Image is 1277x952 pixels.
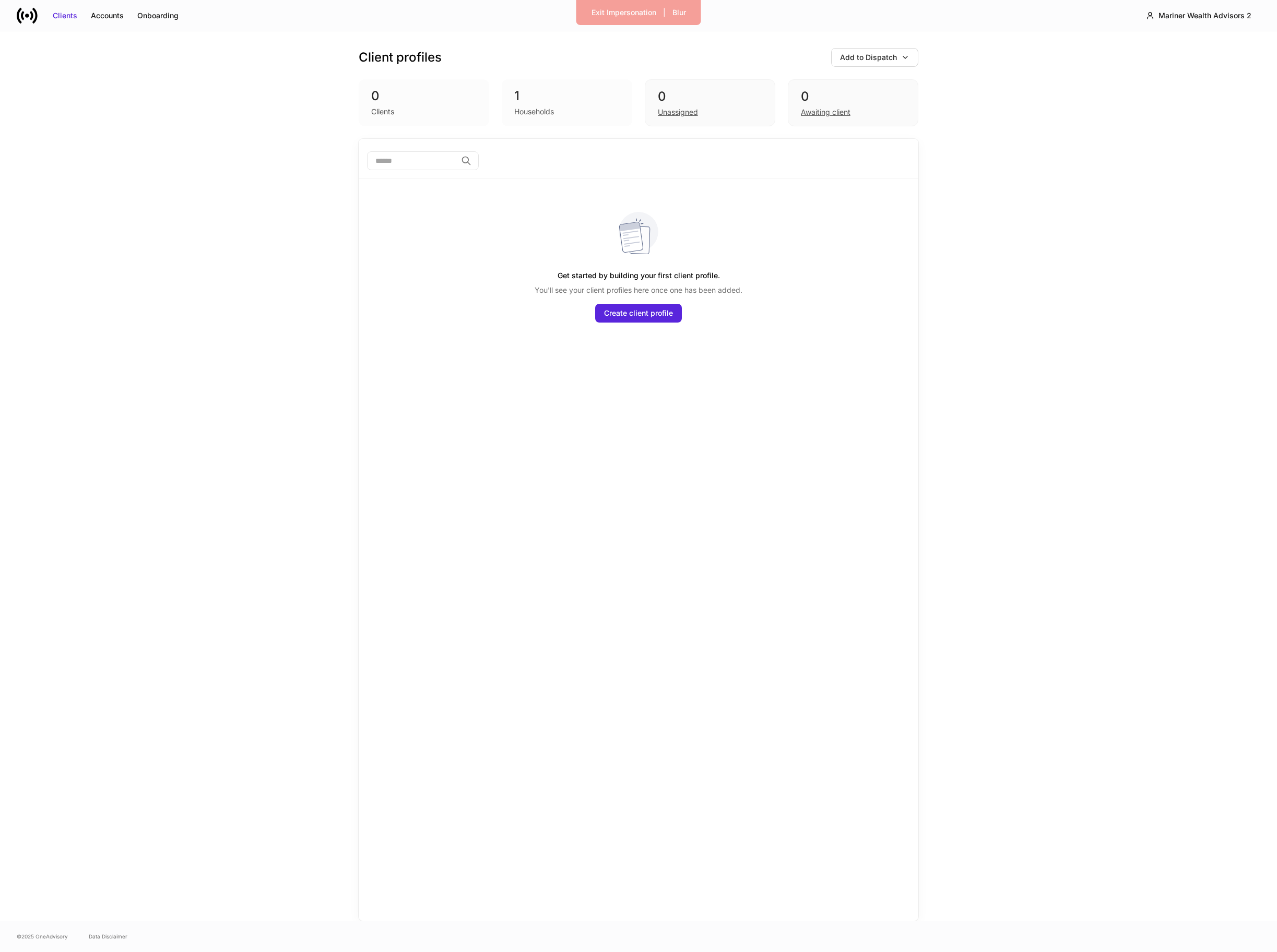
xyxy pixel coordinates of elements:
[91,10,124,21] div: Accounts
[801,107,850,117] div: Awaiting client
[592,7,656,18] div: Exit Impersonation
[585,4,663,21] button: Exit Impersonation
[535,285,742,295] p: You'll see your client profiles here once one has been added.
[53,10,77,21] div: Clients
[831,48,918,67] button: Add to Dispatch
[84,7,131,24] button: Accounts
[514,88,620,104] div: 1
[801,88,905,105] div: 0
[371,106,394,117] div: Clients
[514,106,554,117] div: Households
[672,7,686,18] div: Blur
[359,49,442,66] h3: Client profiles
[666,4,693,21] button: Blur
[46,7,84,24] button: Clients
[1137,6,1260,25] button: Mariner Wealth Advisors 2
[595,304,682,323] button: Create client profile
[840,52,897,63] div: Add to Dispatch
[604,308,673,318] div: Create client profile
[1158,10,1251,21] div: Mariner Wealth Advisors 2
[89,932,127,941] a: Data Disclaimer
[17,932,68,941] span: © 2025 OneAdvisory
[658,88,762,105] div: 0
[558,266,720,285] h5: Get started by building your first client profile.
[131,7,185,24] button: Onboarding
[788,79,918,126] div: 0Awaiting client
[645,79,775,126] div: 0Unassigned
[658,107,698,117] div: Unassigned
[371,88,477,104] div: 0
[137,10,179,21] div: Onboarding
